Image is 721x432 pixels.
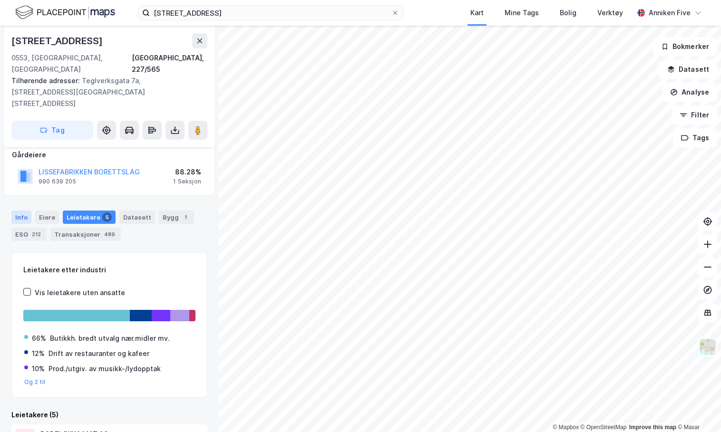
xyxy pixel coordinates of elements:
[581,424,627,431] a: OpenStreetMap
[15,4,115,21] img: logo.f888ab2527a4732fd821a326f86c7f29.svg
[553,424,579,431] a: Mapbox
[673,386,721,432] div: Kontrollprogram for chat
[35,287,125,298] div: Vis leietakere uten ansatte
[39,178,76,185] div: 990 639 205
[11,33,105,48] div: [STREET_ADDRESS]
[32,348,45,359] div: 12%
[11,121,93,140] button: Tag
[132,52,207,75] div: [GEOGRAPHIC_DATA], 227/565
[11,409,207,421] div: Leietakere (5)
[32,363,45,374] div: 10%
[629,424,676,431] a: Improve this map
[173,166,201,178] div: 88.28%
[63,211,116,224] div: Leietakere
[653,37,717,56] button: Bokmerker
[30,230,43,239] div: 212
[23,264,195,276] div: Leietakere etter industri
[35,211,59,224] div: Eiere
[673,128,717,147] button: Tags
[159,211,194,224] div: Bygg
[119,211,155,224] div: Datasett
[560,7,576,19] div: Bolig
[50,228,121,241] div: Transaksjoner
[24,378,46,386] button: Og 2 til
[150,6,391,20] input: Søk på adresse, matrikkel, gårdeiere, leietakere eller personer
[672,106,717,125] button: Filter
[673,386,721,432] iframe: Chat Widget
[649,7,691,19] div: Anniken Five
[699,338,717,356] img: Z
[50,333,170,344] div: Butikkh. bredt utvalg nær.midler mv.
[505,7,539,19] div: Mine Tags
[49,348,149,359] div: Drift av restauranter og kafeer
[11,211,31,224] div: Info
[11,75,200,109] div: Teglverksgata 7a, [STREET_ADDRESS][GEOGRAPHIC_DATA][STREET_ADDRESS]
[102,212,112,222] div: 5
[102,230,117,239] div: 489
[11,228,47,241] div: ESG
[173,178,201,185] div: 1 Seksjon
[49,363,161,374] div: Prod./utgiv. av musikk-/lydopptak
[32,333,46,344] div: 66%
[11,52,132,75] div: 0553, [GEOGRAPHIC_DATA], [GEOGRAPHIC_DATA]
[181,212,190,222] div: 1
[11,77,82,85] span: Tilhørende adresser:
[470,7,484,19] div: Kart
[662,83,717,102] button: Analyse
[659,60,717,79] button: Datasett
[597,7,623,19] div: Verktøy
[12,149,207,161] div: Gårdeiere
